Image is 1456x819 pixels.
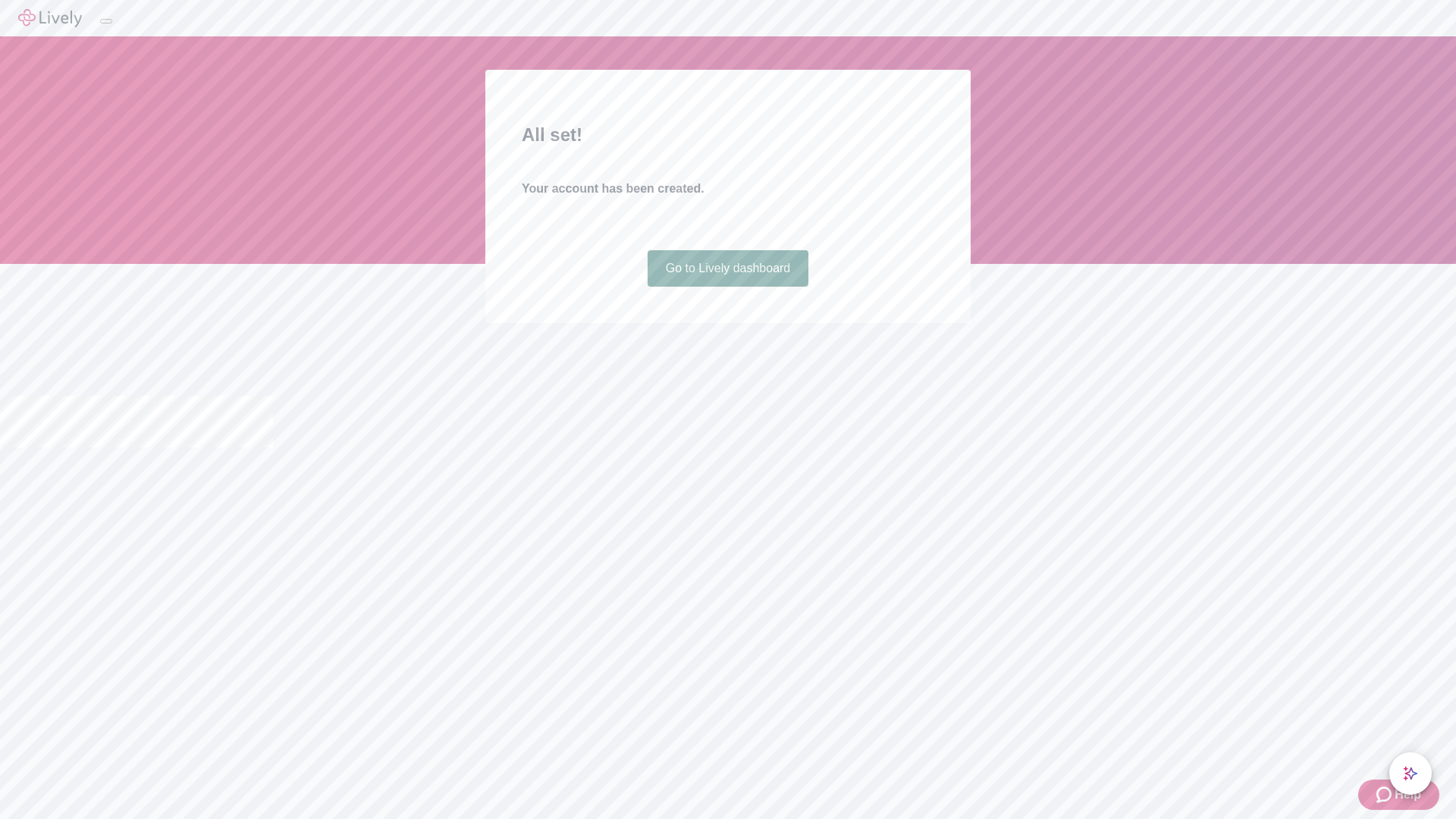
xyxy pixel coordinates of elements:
[1403,766,1418,781] svg: Lively AI Assistant
[1389,752,1432,795] button: chat
[648,250,809,287] a: Go to Lively dashboard
[18,9,82,27] img: Lively
[1395,786,1421,804] span: Help
[100,19,112,24] button: Log out
[1358,780,1439,810] button: Zendesk support iconHelp
[522,180,934,198] h4: Your account has been created.
[1376,786,1395,804] svg: Zendesk support icon
[522,121,934,149] h2: All set!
